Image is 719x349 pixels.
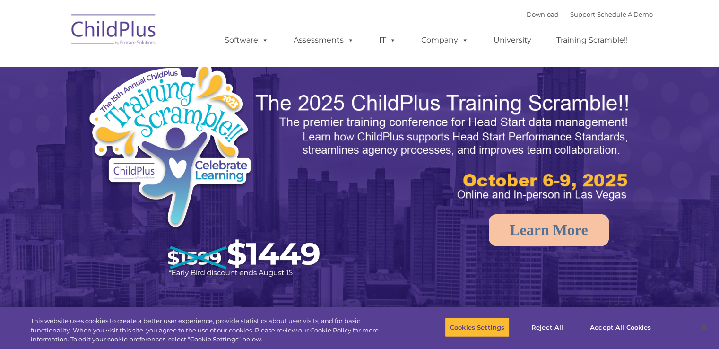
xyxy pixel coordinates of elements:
[131,101,172,108] span: Phone number
[412,31,478,50] a: Company
[585,317,656,337] button: Accept All Cookies
[527,10,653,18] font: |
[489,214,609,246] a: Learn More
[484,31,541,50] a: University
[131,62,160,70] span: Last name
[370,31,406,50] a: IT
[527,10,559,18] a: Download
[518,317,577,337] button: Reject All
[445,317,510,337] button: Cookies Settings
[547,31,637,50] a: Training Scramble!!
[597,10,653,18] a: Schedule A Demo
[215,31,278,50] a: Software
[570,10,595,18] a: Support
[67,8,161,55] img: ChildPlus by Procare Solutions
[284,31,364,50] a: Assessments
[693,317,714,338] button: Close
[31,316,396,344] div: This website uses cookies to create a better user experience, provide statistics about user visit...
